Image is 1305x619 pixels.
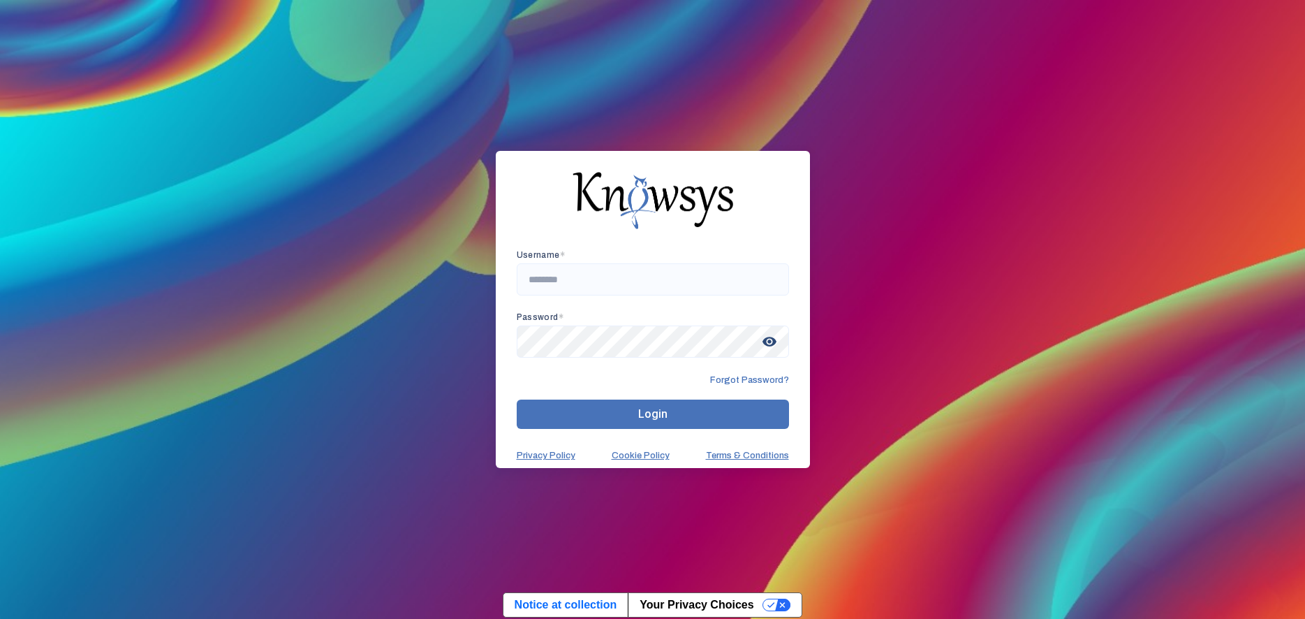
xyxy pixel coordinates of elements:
span: Forgot Password? [710,374,789,386]
a: Notice at collection [503,593,628,617]
button: Login [517,400,789,429]
a: Cookie Policy [612,450,670,461]
span: Login [638,407,668,421]
a: Terms & Conditions [706,450,789,461]
button: Your Privacy Choices [628,593,802,617]
a: Privacy Policy [517,450,575,461]
span: visibility [757,329,782,354]
app-required-indication: Username [517,250,566,260]
app-required-indication: Password [517,312,564,322]
img: knowsys-logo.png [573,172,733,229]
